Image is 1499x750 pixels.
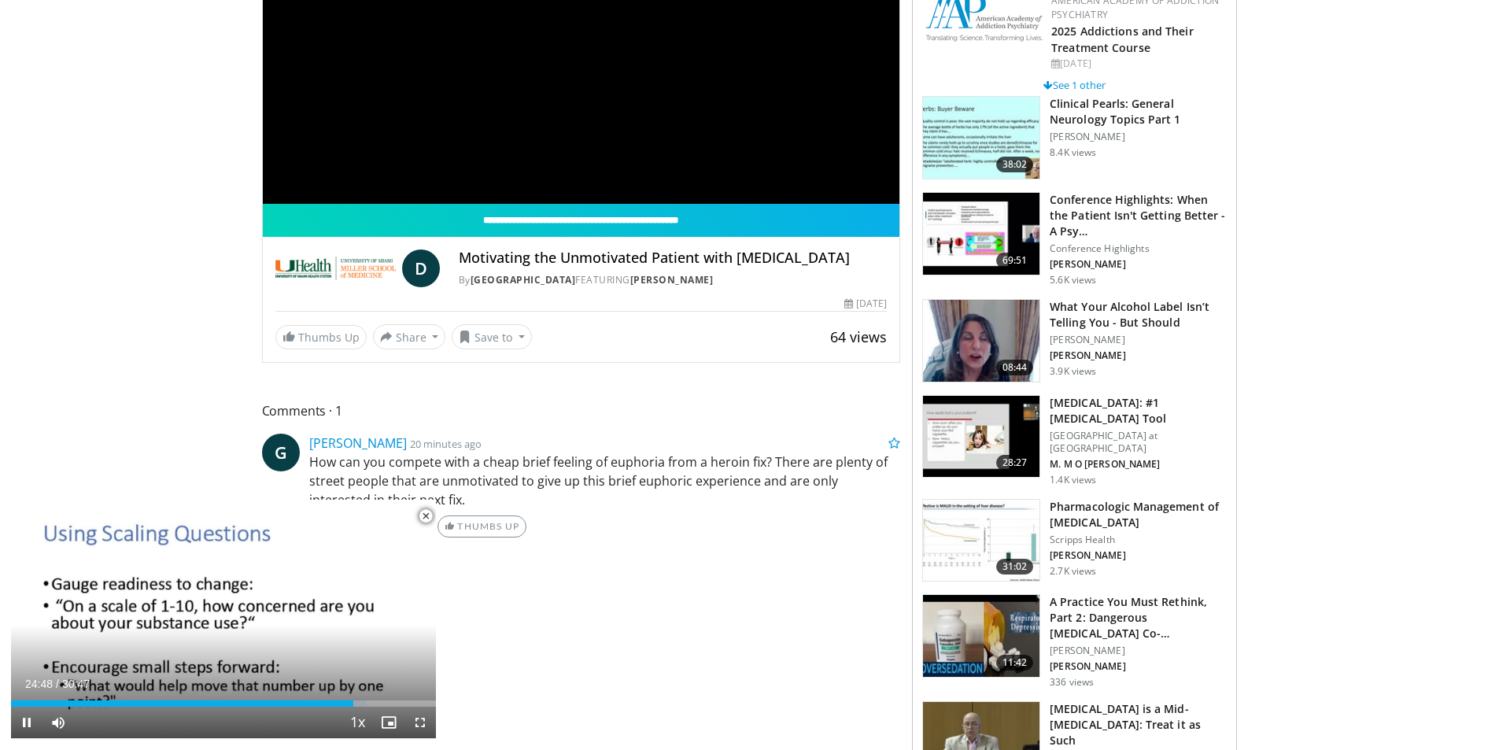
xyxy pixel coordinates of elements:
h3: Clinical Pearls: General Neurology Topics Part 1 [1050,96,1227,127]
span: 31:02 [996,559,1034,575]
a: 31:02 Pharmacologic Management of [MEDICAL_DATA] Scripps Health [PERSON_NAME] 2.7K views [922,499,1227,582]
h4: Motivating the Unmotivated Patient with [MEDICAL_DATA] [459,249,887,267]
a: Thumbs Up [275,325,367,349]
p: M. M O [PERSON_NAME] [1050,458,1227,471]
img: 91ec4e47-6cc3-4d45-a77d-be3eb23d61cb.150x105_q85_crop-smart_upscale.jpg [923,97,1039,179]
h3: A Practice You Must Rethink, Part 2: Dangerous [MEDICAL_DATA] Co-Prescribing… [1050,594,1227,641]
a: 11:42 A Practice You Must Rethink, Part 2: Dangerous [MEDICAL_DATA] Co-Prescribing… [PERSON_NAME]... [922,594,1227,689]
p: How can you compete with a cheap brief feeling of euphoria from a heroin fix? There are plenty of... [309,453,901,509]
div: [DATE] [1051,57,1224,71]
button: Playback Rate [342,707,373,738]
span: 69:51 [996,253,1034,268]
p: [PERSON_NAME] [1050,549,1227,562]
span: Comments 1 [262,401,901,421]
div: [DATE] [844,297,887,311]
span: 24:48 [25,678,53,690]
video-js: Video Player [11,500,436,739]
button: Save to [452,324,532,349]
span: 30:47 [62,678,90,690]
a: Thumbs Up [438,515,526,538]
button: Fullscreen [404,707,436,738]
img: ec459b12-bccd-4d1e-b6fc-05684403761d.150x105_q85_crop-smart_upscale.jpg [923,595,1039,677]
span: 38:02 [996,157,1034,172]
a: [PERSON_NAME] [630,273,714,286]
button: Share [373,324,446,349]
h3: Conference Highlights: When the Patient Isn't Getting Better - A Psy… [1050,192,1227,239]
img: b20a009e-c028-45a8-b15f-eefb193e12bc.150x105_q85_crop-smart_upscale.jpg [923,500,1039,582]
span: 08:44 [996,360,1034,375]
img: 88f7a9dd-1da1-4c5c-8011-5b3372b18c1f.150x105_q85_crop-smart_upscale.jpg [923,396,1039,478]
h3: Pharmacologic Management of [MEDICAL_DATA] [1050,499,1227,530]
a: 2025 Addictions and Their Treatment Course [1051,24,1194,55]
h3: [MEDICAL_DATA] is a Mid-[MEDICAL_DATA]: Treat it as Such [1050,701,1227,748]
button: Enable picture-in-picture mode [373,707,404,738]
span: 28:27 [996,455,1034,471]
a: 08:44 What Your Alcohol Label Isn’t Telling You - But Should [PERSON_NAME] [PERSON_NAME] 3.9K views [922,299,1227,382]
p: 3.9K views [1050,365,1096,378]
p: 8.4K views [1050,146,1096,159]
p: Scripps Health [1050,534,1227,546]
small: 20 minutes ago [410,437,482,451]
p: [GEOGRAPHIC_DATA] at [GEOGRAPHIC_DATA] [1050,430,1227,455]
p: [PERSON_NAME] [1050,334,1227,346]
h3: [MEDICAL_DATA]: #1 [MEDICAL_DATA] Tool [1050,395,1227,427]
a: 38:02 Clinical Pearls: General Neurology Topics Part 1 [PERSON_NAME] 8.4K views [922,96,1227,179]
p: [PERSON_NAME] [1050,349,1227,362]
img: 09bfd019-53f6-42aa-b76c-a75434d8b29a.150x105_q85_crop-smart_upscale.jpg [923,300,1039,382]
a: 69:51 Conference Highlights: When the Patient Isn't Getting Better - A Psy… Conference Highlights... [922,192,1227,286]
p: Conference Highlights [1050,242,1227,255]
div: By FEATURING [459,273,887,287]
span: / [56,678,59,690]
p: [PERSON_NAME] [1050,645,1227,657]
button: Pause [11,707,42,738]
img: 4362ec9e-0993-4580-bfd4-8e18d57e1d49.150x105_q85_crop-smart_upscale.jpg [923,193,1039,275]
h3: What Your Alcohol Label Isn’t Telling You - But Should [1050,299,1227,331]
p: 5.6K views [1050,274,1096,286]
div: Progress Bar [11,700,436,707]
a: [PERSON_NAME] [309,434,407,452]
span: 11:42 [996,655,1034,671]
a: 28:27 [MEDICAL_DATA]: #1 [MEDICAL_DATA] Tool [GEOGRAPHIC_DATA] at [GEOGRAPHIC_DATA] M. M O [PERSO... [922,395,1227,486]
button: Mute [42,707,74,738]
p: [PERSON_NAME] [1050,258,1227,271]
img: University of Miami [275,249,396,287]
p: [PERSON_NAME] [1050,660,1227,673]
span: 64 views [830,327,887,346]
p: 336 views [1050,676,1094,689]
p: 2.7K views [1050,565,1096,578]
p: 1.4K views [1050,474,1096,486]
a: G [262,434,300,471]
a: See 1 other [1043,78,1106,92]
a: [GEOGRAPHIC_DATA] [471,273,576,286]
p: [PERSON_NAME] [1050,131,1227,143]
button: Close [410,500,441,533]
a: D [402,249,440,287]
